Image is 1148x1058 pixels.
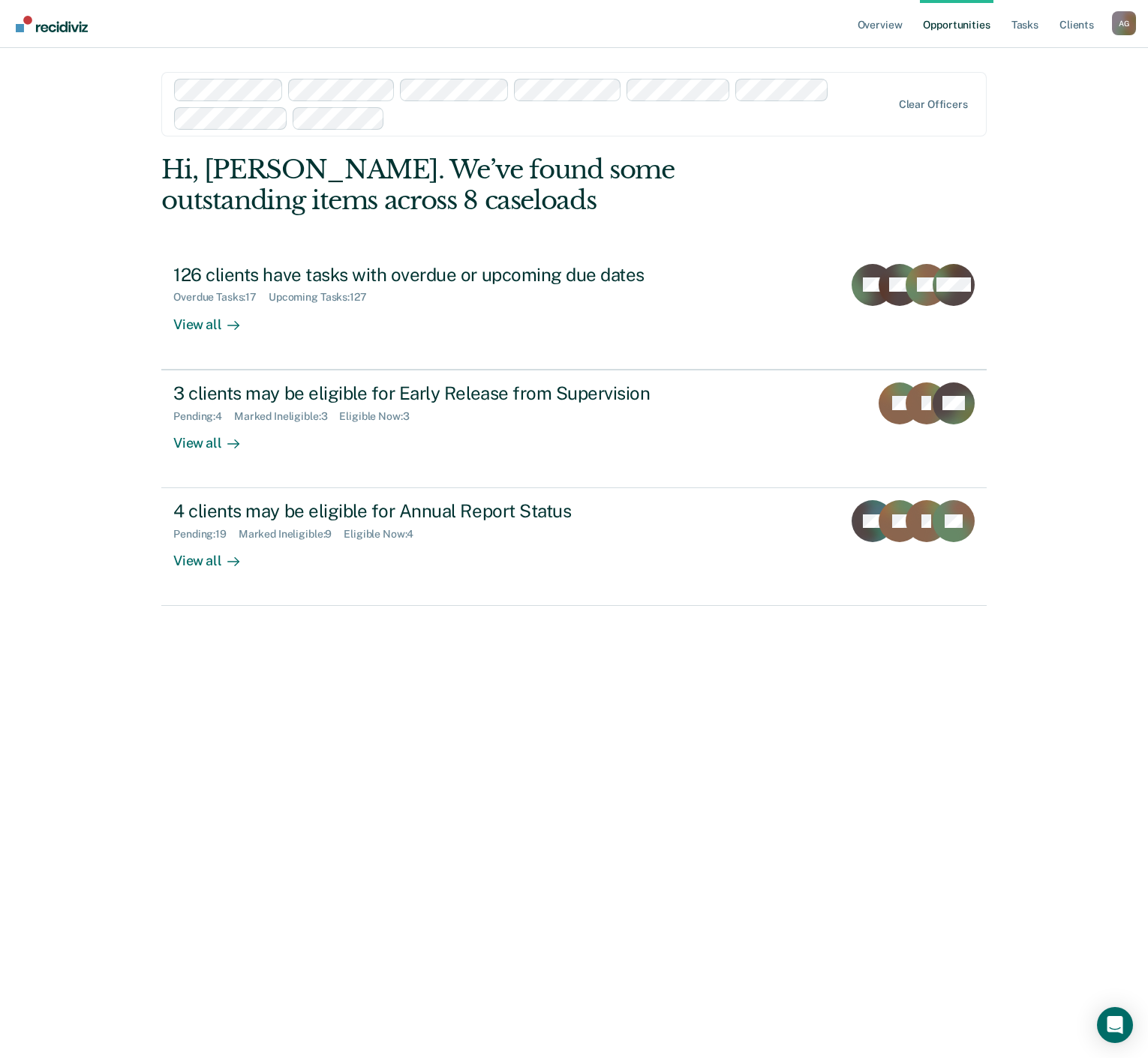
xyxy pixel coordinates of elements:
[173,264,700,286] div: 126 clients have tasks with overdue or upcoming due dates
[173,304,257,333] div: View all
[161,252,987,370] a: 126 clients have tasks with overdue or upcoming due datesOverdue Tasks:17Upcoming Tasks:127View all
[339,410,421,423] div: Eligible Now : 3
[173,500,700,522] div: 4 clients may be eligible for Annual Report Status
[173,528,239,541] div: Pending : 19
[173,291,269,304] div: Overdue Tasks : 17
[234,410,339,423] div: Marked Ineligible : 3
[173,382,700,404] div: 3 clients may be eligible for Early Release from Supervision
[1097,1007,1133,1043] div: Open Intercom Messenger
[161,370,987,488] a: 3 clients may be eligible for Early Release from SupervisionPending:4Marked Ineligible:3Eligible ...
[16,16,88,32] img: Recidiviz
[1112,11,1136,35] button: Profile dropdown button
[239,528,344,541] div: Marked Ineligible : 9
[173,422,257,451] div: View all
[173,410,234,423] div: Pending : 4
[344,528,425,541] div: Eligible Now : 4
[173,541,257,570] div: View all
[161,154,822,216] div: Hi, [PERSON_NAME]. We’ve found some outstanding items across 8 caseloads
[161,488,987,606] a: 4 clients may be eligible for Annual Report StatusPending:19Marked Ineligible:9Eligible Now:4View...
[899,98,968,111] div: Clear officers
[269,291,379,304] div: Upcoming Tasks : 127
[1112,11,1136,35] div: A G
